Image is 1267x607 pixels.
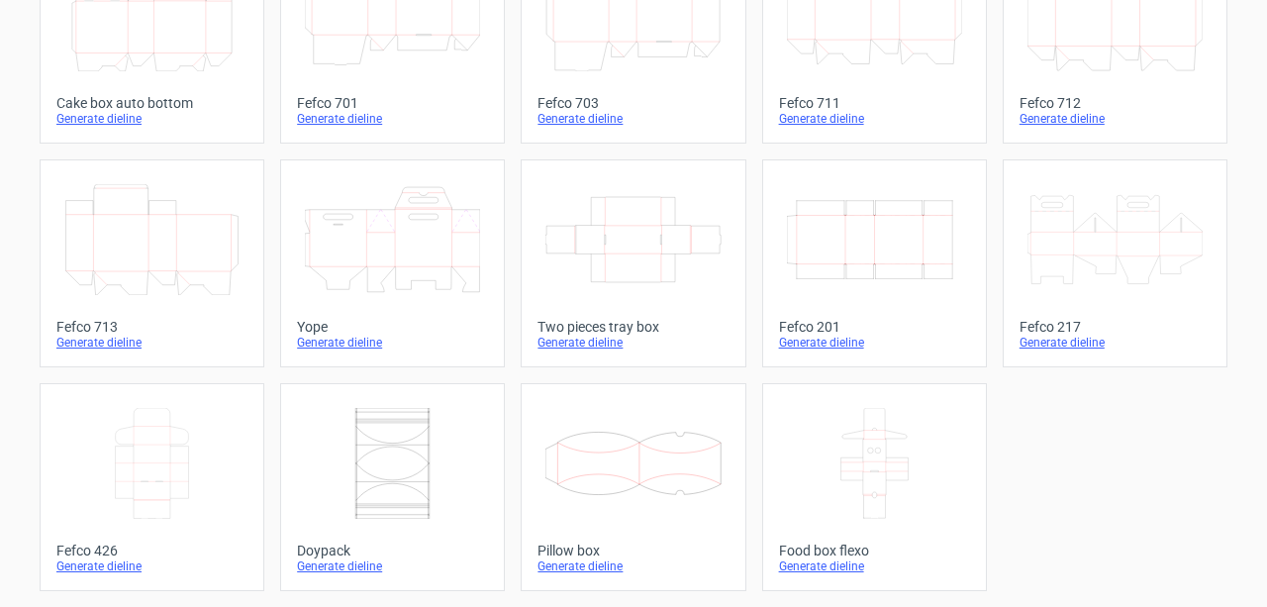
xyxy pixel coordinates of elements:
div: Fefco 701 [297,95,488,111]
div: Generate dieline [297,335,488,351]
div: Fefco 217 [1020,319,1211,335]
a: Fefco 713Generate dieline [40,159,264,367]
div: Fefco 711 [779,95,970,111]
div: Generate dieline [297,111,488,127]
div: Generate dieline [779,335,970,351]
div: Generate dieline [56,558,247,574]
div: Generate dieline [1020,335,1211,351]
div: Generate dieline [56,335,247,351]
div: Generate dieline [779,111,970,127]
div: Fefco 713 [56,319,247,335]
a: Two pieces tray boxGenerate dieline [521,159,745,367]
a: Fefco 201Generate dieline [762,159,987,367]
div: Generate dieline [537,111,729,127]
div: Generate dieline [1020,111,1211,127]
div: Fefco 201 [779,319,970,335]
a: Food box flexoGenerate dieline [762,383,987,591]
a: Pillow boxGenerate dieline [521,383,745,591]
div: Generate dieline [537,335,729,351]
div: Doypack [297,543,488,558]
div: Food box flexo [779,543,970,558]
a: DoypackGenerate dieline [280,383,505,591]
a: YopeGenerate dieline [280,159,505,367]
div: Generate dieline [56,111,247,127]
div: Two pieces tray box [537,319,729,335]
div: Generate dieline [537,558,729,574]
div: Generate dieline [297,558,488,574]
a: Fefco 426Generate dieline [40,383,264,591]
div: Fefco 426 [56,543,247,558]
div: Fefco 703 [537,95,729,111]
div: Cake box auto bottom [56,95,247,111]
div: Fefco 712 [1020,95,1211,111]
div: Yope [297,319,488,335]
div: Generate dieline [779,558,970,574]
a: Fefco 217Generate dieline [1003,159,1227,367]
div: Pillow box [537,543,729,558]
